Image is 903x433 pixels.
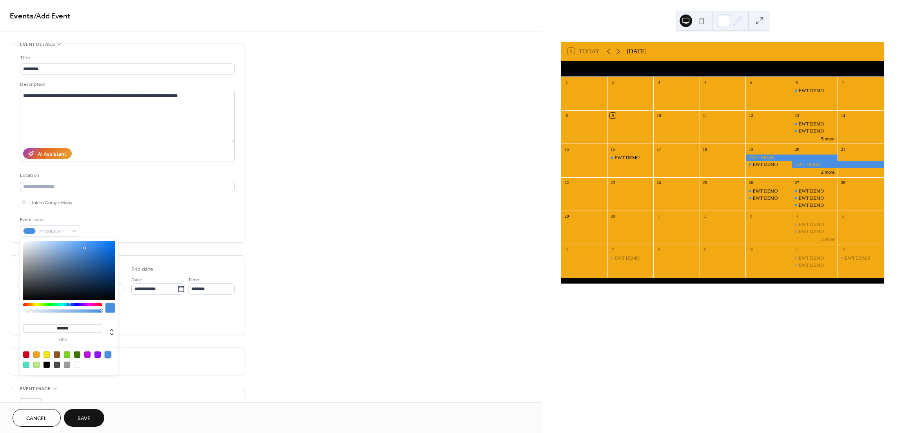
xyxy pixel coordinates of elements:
[23,351,29,358] div: #D0021B
[799,121,824,127] div: EWT DEMO
[818,135,838,142] button: 5 more
[20,216,79,224] div: Event color
[612,61,656,77] div: Tue
[792,228,838,235] div: EWT DEMO
[792,161,884,168] div: EWT DEMO
[748,213,754,219] div: 3
[799,87,824,94] div: EWT DEMO
[748,180,754,186] div: 26
[789,61,833,77] div: Sat
[615,155,640,161] div: EWT DEMO
[610,213,616,219] div: 30
[745,61,789,77] div: Fri
[54,362,60,368] div: #4A4A4A
[840,180,846,186] div: 28
[656,113,662,118] div: 10
[656,180,662,186] div: 24
[20,398,42,420] div: ;
[607,255,654,262] div: EWT DEMO
[792,262,838,269] div: EWT DEMO
[13,409,61,427] button: Cancel
[833,61,878,77] div: Sun
[745,188,792,195] div: EWT DEMO
[840,79,846,85] div: 7
[702,79,708,85] div: 4
[131,276,142,284] span: Date
[752,195,778,202] div: EWT DEMO
[564,180,569,186] div: 22
[564,79,569,85] div: 1
[656,61,700,77] div: Wed
[54,351,60,358] div: #8B572A
[792,195,838,202] div: EWT DEMO
[794,180,800,186] div: 27
[105,351,111,358] div: #4A90E2
[799,255,824,262] div: EWT DEMO
[840,113,846,118] div: 14
[94,351,101,358] div: #9013FE
[840,246,846,252] div: 12
[702,146,708,152] div: 18
[752,161,778,168] div: EWT DEMO
[745,161,792,168] div: EWT DEMO
[33,362,40,368] div: #B8E986
[44,351,50,358] div: #F8E71C
[745,155,838,161] div: EWT DEMO
[792,255,838,262] div: EWT DEMO
[64,409,104,427] button: Save
[20,54,233,62] div: Title
[799,128,824,135] div: EWT DEMO
[610,79,616,85] div: 2
[792,188,838,195] div: EWT DEMO
[845,255,870,262] div: EWT DEMO
[564,113,569,118] div: 8
[799,202,824,209] div: EWT DEMO
[792,202,838,209] div: EWT DEMO
[74,351,80,358] div: #417505
[29,199,73,207] span: Link to Google Maps
[568,61,612,77] div: Mon
[745,195,792,202] div: EWT DEMO
[838,255,884,262] div: EWT DEMO
[748,79,754,85] div: 5
[840,146,846,152] div: 21
[799,188,824,195] div: EWT DEMO
[26,415,47,423] span: Cancel
[794,79,800,85] div: 6
[23,148,72,159] button: AI Assistant
[627,47,647,56] div: [DATE]
[748,246,754,252] div: 10
[20,171,233,180] div: Location
[799,262,824,269] div: EWT DEMO
[39,227,68,236] span: #4A90E2FF
[794,146,800,152] div: 20
[74,362,80,368] div: #FFFFFF
[84,351,91,358] div: #BD10E0
[656,79,662,85] div: 3
[656,146,662,152] div: 17
[20,80,233,89] div: Description
[794,246,800,252] div: 11
[607,155,654,161] div: EWT DEMO
[188,276,199,284] span: Time
[702,246,708,252] div: 9
[610,180,616,186] div: 23
[799,221,824,228] div: EWT DEMO
[752,188,778,195] div: EWT DEMO
[20,385,51,393] span: Event image
[792,87,838,94] div: EWT DEMO
[748,146,754,152] div: 19
[792,128,838,135] div: EWT DEMO
[656,246,662,252] div: 8
[78,415,91,423] span: Save
[38,150,66,158] div: AI Assistant
[23,338,102,342] label: hex
[610,146,616,152] div: 16
[64,362,70,368] div: #9B9B9B
[64,351,70,358] div: #7ED321
[33,351,40,358] div: #F5A623
[564,213,569,219] div: 29
[34,9,71,24] span: / Add Event
[748,113,754,118] div: 12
